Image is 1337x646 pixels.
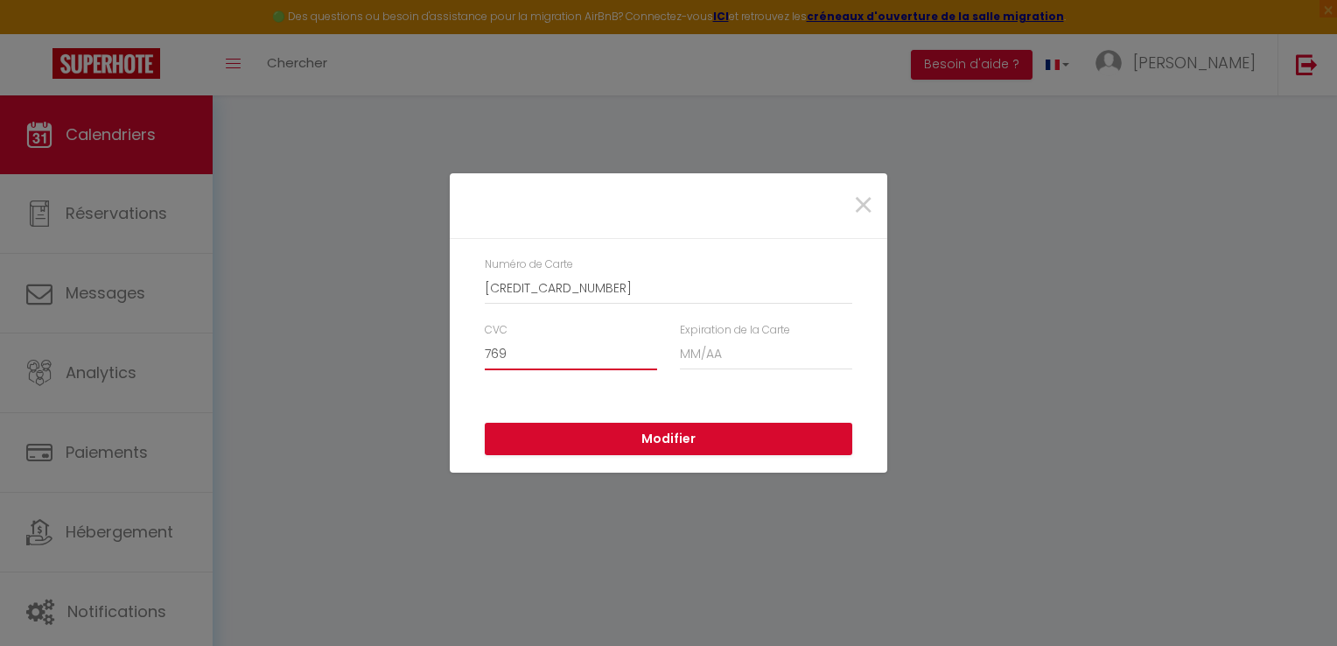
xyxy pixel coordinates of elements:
[485,423,852,456] button: Modifier
[485,322,507,339] label: CVC
[680,339,852,370] input: MM/AA
[485,256,573,273] label: Numéro de Carte
[14,7,66,60] button: Ouvrir le widget de chat LiveChat
[680,322,790,339] label: Expiration de la Carte
[852,179,874,232] span: ×
[852,187,874,225] button: Close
